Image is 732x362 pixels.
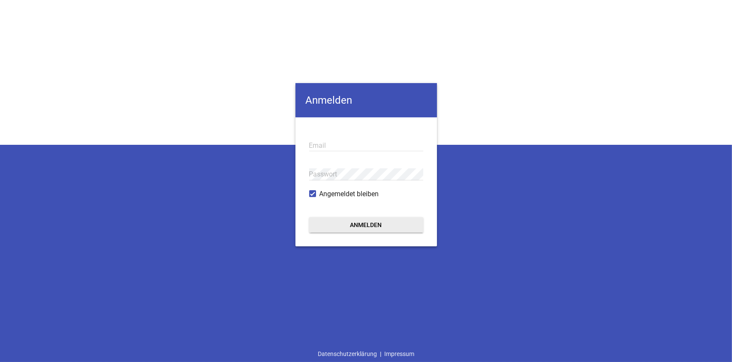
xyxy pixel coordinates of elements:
span: Angemeldet bleiben [319,189,379,199]
button: Anmelden [309,217,423,233]
div: | [315,346,417,362]
h4: Anmelden [295,83,437,117]
a: Datenschutzerklärung [315,346,380,362]
a: Impressum [381,346,417,362]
